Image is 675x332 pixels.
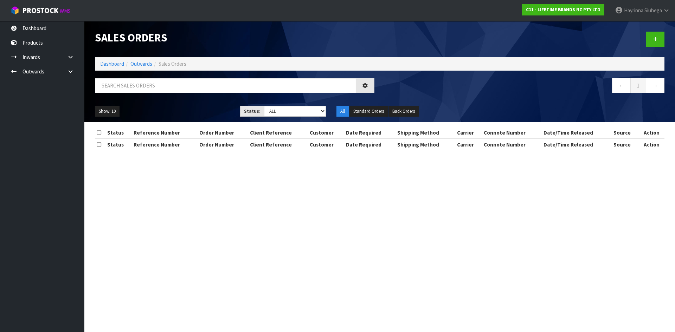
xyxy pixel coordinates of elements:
th: Connote Number [482,139,542,150]
th: Connote Number [482,127,542,138]
th: Source [612,127,639,138]
a: C11 - LIFETIME BRANDS NZ PTY LTD [522,4,604,15]
th: Action [639,139,664,150]
th: Order Number [198,139,248,150]
small: WMS [60,8,71,14]
img: cube-alt.png [11,6,19,15]
nav: Page navigation [385,78,664,95]
th: Client Reference [248,127,308,138]
th: Shipping Method [396,139,455,150]
h1: Sales Orders [95,32,374,44]
span: Hayrinna [624,7,643,14]
th: Order Number [198,127,248,138]
th: Status [105,139,132,150]
th: Action [639,127,664,138]
strong: Status: [244,108,261,114]
th: Customer [308,127,344,138]
th: Date Required [344,139,396,150]
span: Sales Orders [159,60,186,67]
th: Date/Time Released [542,127,612,138]
th: Date/Time Released [542,139,612,150]
th: Reference Number [132,139,198,150]
a: Dashboard [100,60,124,67]
th: Carrier [455,127,482,138]
input: Search sales orders [95,78,356,93]
a: ← [612,78,631,93]
th: Reference Number [132,127,198,138]
button: Back Orders [388,106,419,117]
th: Date Required [344,127,396,138]
a: Outwards [130,60,152,67]
button: Show: 10 [95,106,120,117]
th: Source [612,139,639,150]
span: ProStock [22,6,58,15]
th: Status [105,127,132,138]
button: All [336,106,349,117]
th: Shipping Method [396,127,455,138]
th: Customer [308,139,344,150]
th: Carrier [455,139,482,150]
a: → [646,78,664,93]
a: 1 [630,78,646,93]
button: Standard Orders [349,106,388,117]
th: Client Reference [248,139,308,150]
strong: C11 - LIFETIME BRANDS NZ PTY LTD [526,7,600,13]
span: Siuhega [644,7,662,14]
